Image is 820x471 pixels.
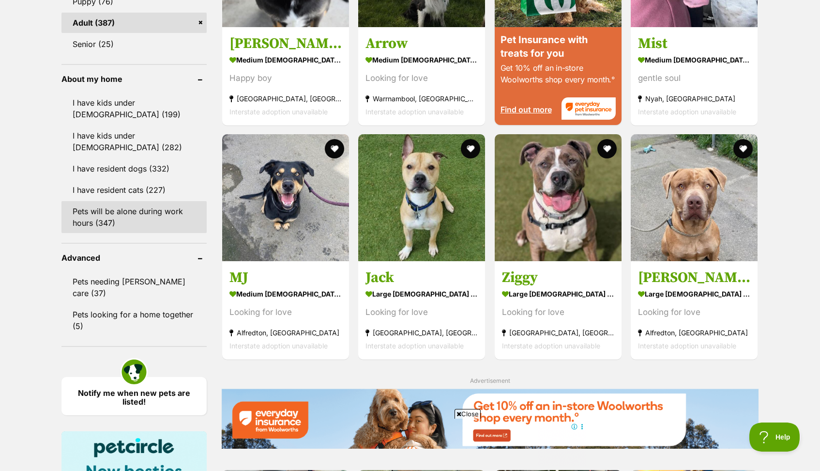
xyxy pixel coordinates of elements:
strong: Warrnambool, [GEOGRAPHIC_DATA] [365,92,478,105]
a: Jack large [DEMOGRAPHIC_DATA] Dog Looking for love [GEOGRAPHIC_DATA], [GEOGRAPHIC_DATA] Interstat... [358,261,485,360]
a: Arrow medium [DEMOGRAPHIC_DATA] Dog Looking for love Warrnambool, [GEOGRAPHIC_DATA] Interstate ad... [358,27,485,125]
a: Senior (25) [61,34,207,54]
button: favourite [733,139,753,158]
header: About my home [61,75,207,83]
h3: MJ [229,268,342,287]
header: Advanced [61,253,207,262]
a: I have resident cats (227) [61,180,207,200]
span: Interstate adoption unavailable [365,342,464,350]
strong: [GEOGRAPHIC_DATA], [GEOGRAPHIC_DATA] [502,326,614,339]
div: Looking for love [502,306,614,319]
h3: Mist [638,34,750,52]
strong: large [DEMOGRAPHIC_DATA] Dog [638,287,750,301]
span: Interstate adoption unavailable [638,107,736,115]
img: Everyday Insurance promotional banner [221,389,759,448]
a: Pets looking for a home together (5) [61,304,207,336]
a: Mist medium [DEMOGRAPHIC_DATA] Dog gentle soul Nyah, [GEOGRAPHIC_DATA] Interstate adoption unavai... [631,27,758,125]
a: Adult (387) [61,13,207,33]
a: MJ medium [DEMOGRAPHIC_DATA] Dog Looking for love Alfredton, [GEOGRAPHIC_DATA] Interstate adoptio... [222,261,349,360]
img: Jack - American Staffy Dog [358,134,485,261]
img: Quana - Mastiff Dog [631,134,758,261]
strong: large [DEMOGRAPHIC_DATA] Dog [365,287,478,301]
a: Pets will be alone during work hours (347) [61,201,207,233]
strong: medium [DEMOGRAPHIC_DATA] Dog [229,52,342,66]
a: I have resident dogs (332) [61,158,207,179]
strong: large [DEMOGRAPHIC_DATA] Dog [502,287,614,301]
div: Looking for love [365,71,478,84]
h3: [PERSON_NAME] [229,34,342,52]
h3: Arrow [365,34,478,52]
button: favourite [325,139,344,158]
a: I have kids under [DEMOGRAPHIC_DATA] (199) [61,93,207,125]
img: MJ - Australian Kelpie Dog [222,134,349,261]
button: favourite [461,139,481,158]
span: Interstate adoption unavailable [229,342,328,350]
a: Pets needing [PERSON_NAME] care (37) [61,271,207,303]
iframe: Help Scout Beacon - Open [749,423,801,452]
h3: [PERSON_NAME] [638,268,750,287]
span: Interstate adoption unavailable [365,107,464,115]
div: Looking for love [638,306,750,319]
a: [PERSON_NAME] large [DEMOGRAPHIC_DATA] Dog Looking for love Alfredton, [GEOGRAPHIC_DATA] Intersta... [631,261,758,360]
a: I have kids under [DEMOGRAPHIC_DATA] (282) [61,126,207,157]
span: Interstate adoption unavailable [638,342,736,350]
strong: Nyah, [GEOGRAPHIC_DATA] [638,92,750,105]
span: Interstate adoption unavailable [229,107,328,115]
span: Advertisement [470,377,510,384]
strong: [GEOGRAPHIC_DATA], [GEOGRAPHIC_DATA] [229,92,342,105]
div: Looking for love [229,306,342,319]
img: Ziggy - American Staffy Dog [495,134,622,261]
span: Interstate adoption unavailable [502,342,600,350]
a: [PERSON_NAME] medium [DEMOGRAPHIC_DATA] Dog Happy boy [GEOGRAPHIC_DATA], [GEOGRAPHIC_DATA] Inters... [222,27,349,125]
div: gentle soul [638,71,750,84]
strong: [GEOGRAPHIC_DATA], [GEOGRAPHIC_DATA] [365,326,478,339]
div: Happy boy [229,71,342,84]
div: Looking for love [365,306,478,319]
strong: medium [DEMOGRAPHIC_DATA] Dog [229,287,342,301]
strong: Alfredton, [GEOGRAPHIC_DATA] [229,326,342,339]
h3: Jack [365,268,478,287]
button: favourite [597,139,617,158]
strong: medium [DEMOGRAPHIC_DATA] Dog [638,52,750,66]
a: Everyday Insurance promotional banner [221,389,759,450]
strong: medium [DEMOGRAPHIC_DATA] Dog [365,52,478,66]
span: Close [455,409,481,419]
a: Ziggy large [DEMOGRAPHIC_DATA] Dog Looking for love [GEOGRAPHIC_DATA], [GEOGRAPHIC_DATA] Intersta... [495,261,622,360]
a: Notify me when new pets are listed! [61,377,207,415]
h3: Ziggy [502,268,614,287]
iframe: Advertisement [234,423,586,466]
strong: Alfredton, [GEOGRAPHIC_DATA] [638,326,750,339]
